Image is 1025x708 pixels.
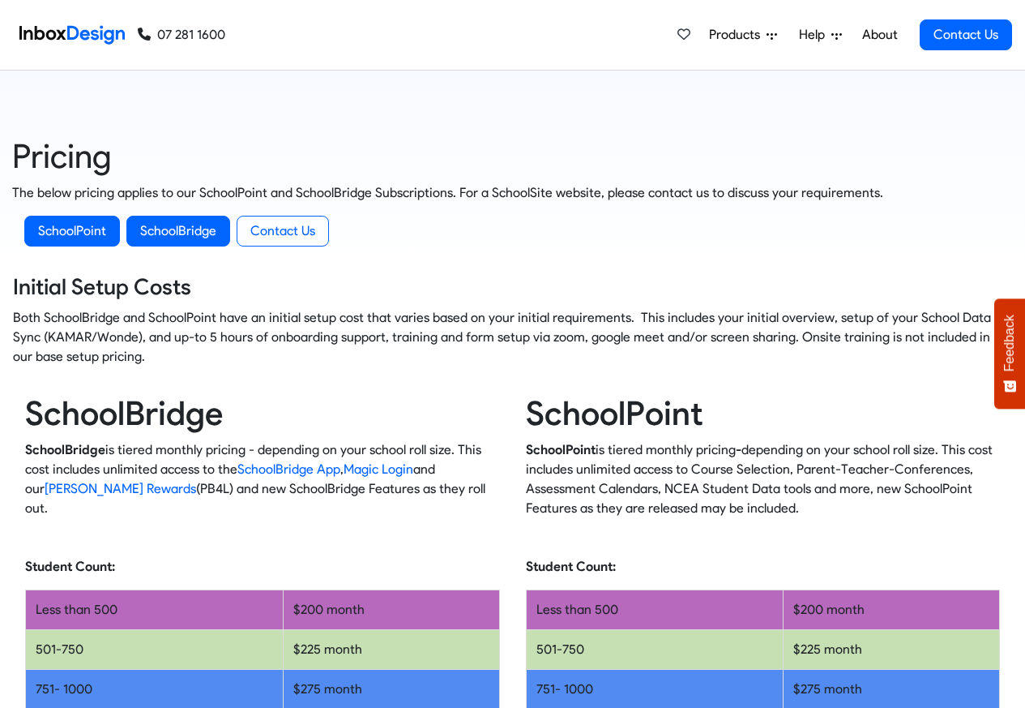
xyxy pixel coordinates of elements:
[736,442,741,457] strong: -
[784,630,1000,670] td: $225 month
[792,19,848,51] a: Help
[12,183,1013,203] p: The below pricing applies to our SchoolPoint and SchoolBridge Subscriptions. For a SchoolSite web...
[237,216,329,247] a: Contact Us
[994,298,1025,409] button: Feedback - Show survey
[138,25,225,45] a: 07 281 1600
[1002,315,1017,371] span: Feedback
[13,308,1012,367] p: Both SchoolBridge and SchoolPoint have an initial setup cost that varies based on your initial re...
[526,393,1001,434] h2: SchoolPoint
[526,590,784,630] td: Less than 500
[12,135,1013,177] heading: Pricing
[799,25,831,45] span: Help
[25,393,500,434] h2: SchoolBridge
[26,590,284,630] td: Less than 500
[920,19,1012,50] a: Contact Us
[237,461,340,477] a: SchoolBridge App
[283,590,499,630] td: $200 month
[13,272,1012,302] h4: Initial Setup Costs
[526,440,1001,518] p: is tiered monthly pricing depending on your school roll size. This cost includes unlimited access...
[709,25,767,45] span: Products
[283,630,499,670] td: $225 month
[25,559,115,574] strong: Student Count:
[126,216,230,247] a: SchoolBridge
[703,19,784,51] a: Products
[25,440,500,518] p: is tiered monthly pricing - depending on your school roll size. This cost includes unlimited acce...
[344,461,413,477] a: Magic Login
[45,481,196,496] a: [PERSON_NAME] Rewards
[857,19,902,51] a: About
[526,559,616,574] strong: Student Count:
[24,216,120,247] a: SchoolPoint
[526,442,596,457] strong: SchoolPoint
[25,442,105,457] strong: SchoolBridge
[26,630,284,670] td: 501-750
[526,630,784,670] td: 501-750
[784,590,1000,630] td: $200 month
